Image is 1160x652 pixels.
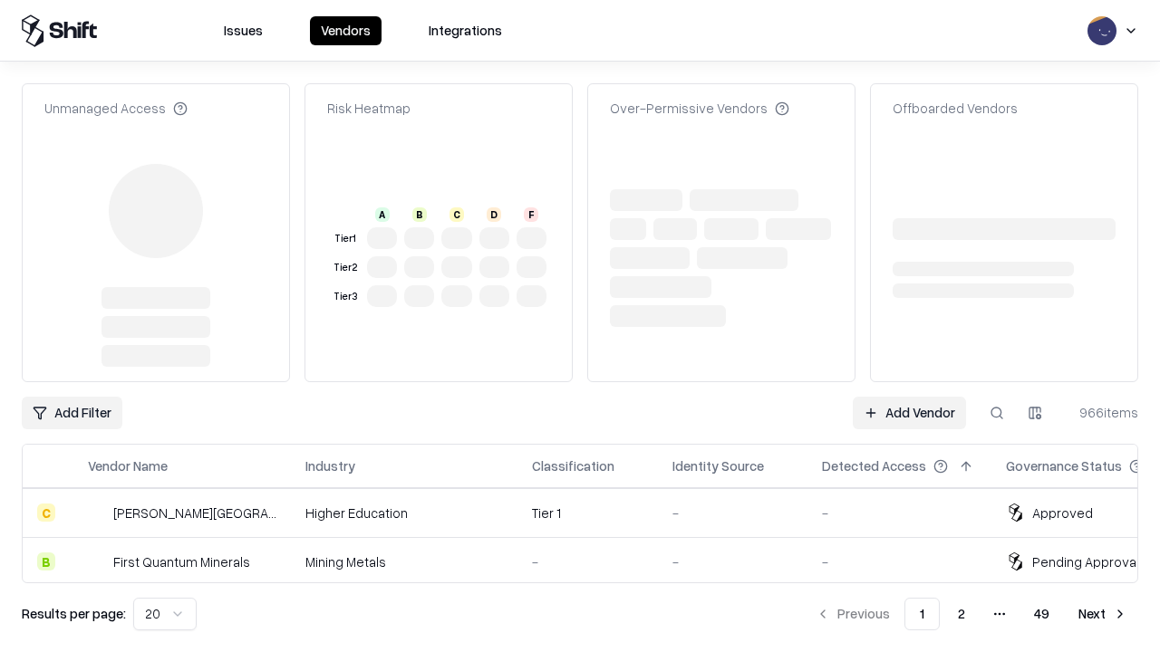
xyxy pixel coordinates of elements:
[213,16,274,45] button: Issues
[532,456,614,475] div: Classification
[331,231,360,246] div: Tier 1
[310,16,382,45] button: Vendors
[672,456,764,475] div: Identity Source
[22,397,122,429] button: Add Filter
[1032,552,1139,571] div: Pending Approval
[1006,456,1122,475] div: Governance Status
[487,207,501,222] div: D
[331,289,360,304] div: Tier 3
[305,456,355,475] div: Industry
[893,99,1018,118] div: Offboarded Vendors
[822,456,926,475] div: Detected Access
[44,99,188,118] div: Unmanaged Access
[88,552,106,570] img: First Quantum Minerals
[412,207,427,222] div: B
[853,397,966,429] a: Add Vendor
[22,604,126,623] p: Results per page:
[305,503,503,523] div: Higher Education
[88,503,106,522] img: Reichman University
[532,503,643,523] div: Tier 1
[331,260,360,275] div: Tier 2
[113,552,250,571] div: First Quantum Minerals
[943,598,980,630] button: 2
[327,99,411,118] div: Risk Heatmap
[672,503,793,523] div: -
[305,552,503,571] div: Mining Metals
[532,552,643,571] div: -
[37,552,55,570] div: B
[672,552,793,571] div: -
[418,16,513,45] button: Integrations
[610,99,789,118] div: Over-Permissive Vendors
[1066,403,1138,422] div: 966 items
[375,207,390,222] div: A
[904,598,940,630] button: 1
[822,552,977,571] div: -
[88,456,168,475] div: Vendor Name
[1068,598,1138,630] button: Next
[37,503,55,522] div: C
[822,503,977,523] div: -
[1032,503,1093,523] div: Approved
[113,503,276,523] div: [PERSON_NAME][GEOGRAPHIC_DATA]
[449,207,464,222] div: C
[524,207,538,222] div: F
[1020,598,1064,630] button: 49
[805,598,1138,630] nav: pagination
